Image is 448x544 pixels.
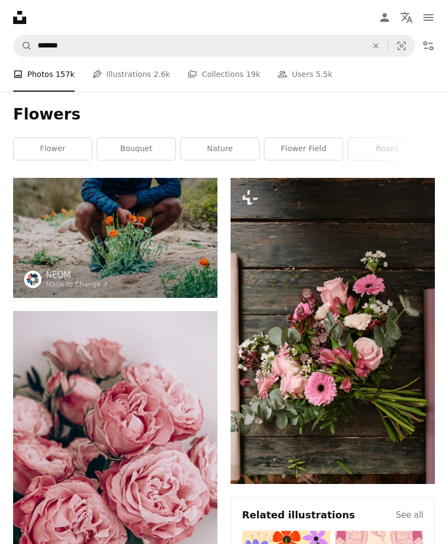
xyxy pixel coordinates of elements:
[181,138,259,160] a: nature
[46,270,108,280] a: NEOM
[92,57,170,92] a: Illustrations 2.6k
[14,35,32,56] button: Search Unsplash
[396,7,417,28] button: Language
[364,35,388,56] button: Clear
[246,68,260,80] span: 19k
[374,7,396,28] a: Log in / Sign up
[46,280,108,288] a: Made to Change ↗
[13,232,217,242] a: a man kneeling down in a field of orange flowers
[13,35,415,57] form: Find visuals sitewide
[97,138,175,160] a: bouquet
[316,68,332,80] span: 5.5k
[14,138,92,160] a: flower
[13,11,26,24] a: Home — Unsplash
[13,487,217,497] a: pink roses in close up photography
[388,35,415,56] button: Visual search
[231,326,435,336] a: a bouquet of flowers sitting on top of a wooden table
[417,7,439,28] button: Menu
[154,68,170,80] span: 2.6k
[242,509,355,522] h4: Related illustrations
[13,105,435,124] h1: Flowers
[231,178,435,484] img: a bouquet of flowers sitting on top of a wooden table
[13,178,217,298] img: a man kneeling down in a field of orange flowers
[278,57,332,92] a: Users 5.5k
[417,35,439,57] button: Filters
[396,509,423,522] a: See all
[187,57,260,92] a: Collections 19k
[348,138,426,160] a: roses
[264,138,343,160] a: flower field
[24,271,42,288] img: Go to NEOM's profile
